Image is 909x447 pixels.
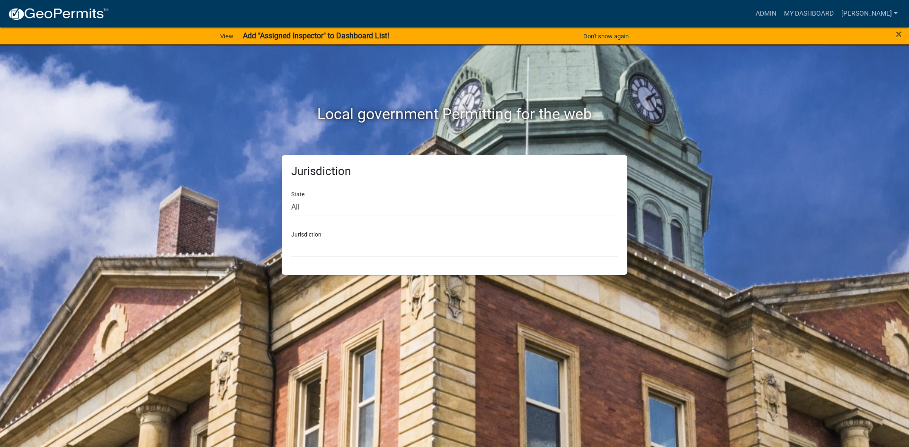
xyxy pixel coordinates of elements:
[192,105,717,123] h2: Local government Permitting for the web
[243,31,389,40] strong: Add "Assigned Inspector" to Dashboard List!
[896,28,902,40] button: Close
[752,5,780,23] a: Admin
[291,165,618,178] h5: Jurisdiction
[216,28,237,44] a: View
[838,5,901,23] a: [PERSON_NAME]
[579,28,633,44] button: Don't show again
[896,27,902,41] span: ×
[780,5,838,23] a: My Dashboard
